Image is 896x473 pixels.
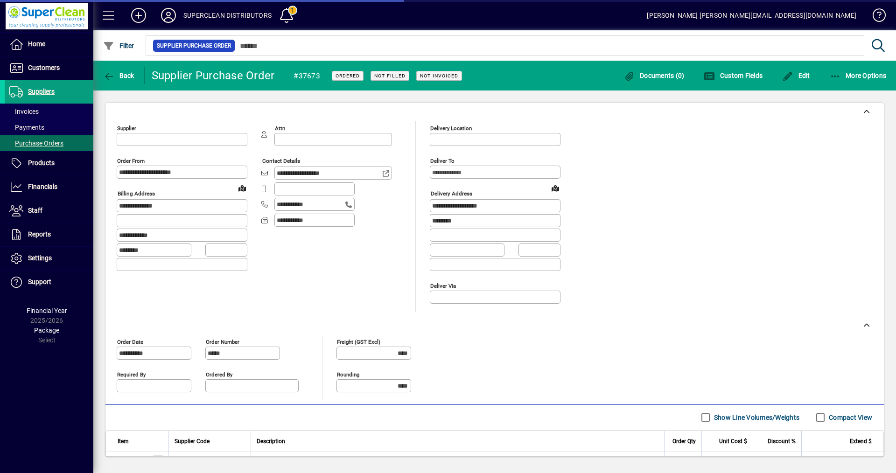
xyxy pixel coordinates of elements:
span: Ordered [336,73,360,79]
span: Support [28,278,51,285]
span: Supplier Purchase Order [157,41,231,50]
div: Supplier Purchase Order [152,68,275,83]
a: Reports [5,223,93,246]
div: [PERSON_NAME] [PERSON_NAME][EMAIL_ADDRESS][DOMAIN_NAME] [647,8,856,23]
button: Filter [101,37,137,54]
mat-label: Order from [117,158,145,164]
span: Item [118,436,129,446]
button: Back [101,67,137,84]
a: View on map [548,181,563,195]
td: 0.00 [753,452,801,471]
button: More Options [827,67,889,84]
span: Financials [28,183,57,190]
mat-label: Deliver via [430,282,456,289]
a: Support [5,271,93,294]
span: Invoices [9,108,39,115]
mat-label: Deliver To [430,158,455,164]
mat-label: Order number [206,338,239,345]
span: Description [257,436,285,446]
a: Staff [5,199,93,223]
span: Supplier Code [175,436,210,446]
span: Package [34,327,59,334]
span: Extend $ [850,436,872,446]
a: Settings [5,247,93,270]
span: Back [103,72,134,79]
span: Staff [28,207,42,214]
td: FK-BLITZ05 [168,452,251,471]
span: Purchase Orders [9,139,63,147]
span: Financial Year [27,307,67,314]
mat-label: Delivery Location [430,125,472,132]
a: Knowledge Base [866,2,884,32]
a: Payments [5,119,93,135]
span: Suppliers [28,88,55,95]
div: #37673 [294,69,320,83]
span: Settings [28,254,52,262]
span: Not Invoiced [420,73,458,79]
span: Custom Fields [704,72,763,79]
a: Products [5,152,93,175]
mat-label: Supplier [117,125,136,132]
span: Discount % [768,436,796,446]
span: More Options [830,72,887,79]
a: Home [5,33,93,56]
span: Unit Cost $ [719,436,747,446]
button: Add [124,7,154,24]
td: 27.3000 [701,452,753,471]
mat-label: Freight (GST excl) [337,338,380,345]
a: Customers [5,56,93,80]
mat-label: Rounding [337,371,359,377]
mat-label: Order date [117,338,143,345]
div: SUPERCLEAN DISTRIBUTORS [183,8,272,23]
mat-label: Attn [275,125,285,132]
span: Filter [103,42,134,49]
button: Profile [154,7,183,24]
td: 3.0000 [664,452,701,471]
button: Custom Fields [701,67,765,84]
span: Payments [9,124,44,131]
label: Show Line Volumes/Weights [712,413,799,422]
span: Edit [782,72,810,79]
span: Not Filled [374,73,406,79]
mat-label: Required by [117,371,146,377]
button: Documents (0) [622,67,687,84]
a: Financials [5,175,93,199]
mat-label: Ordered by [206,371,232,377]
button: Edit [780,67,812,84]
app-page-header-button: Back [93,67,145,84]
a: Purchase Orders [5,135,93,151]
td: 81.90 [801,452,883,471]
span: Order Qty [672,436,696,446]
a: Invoices [5,104,93,119]
label: Compact View [827,413,872,422]
span: Home [28,40,45,48]
span: Products [28,159,55,167]
span: Reports [28,230,51,238]
span: Documents (0) [624,72,685,79]
a: View on map [235,181,250,195]
span: Customers [28,64,60,71]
